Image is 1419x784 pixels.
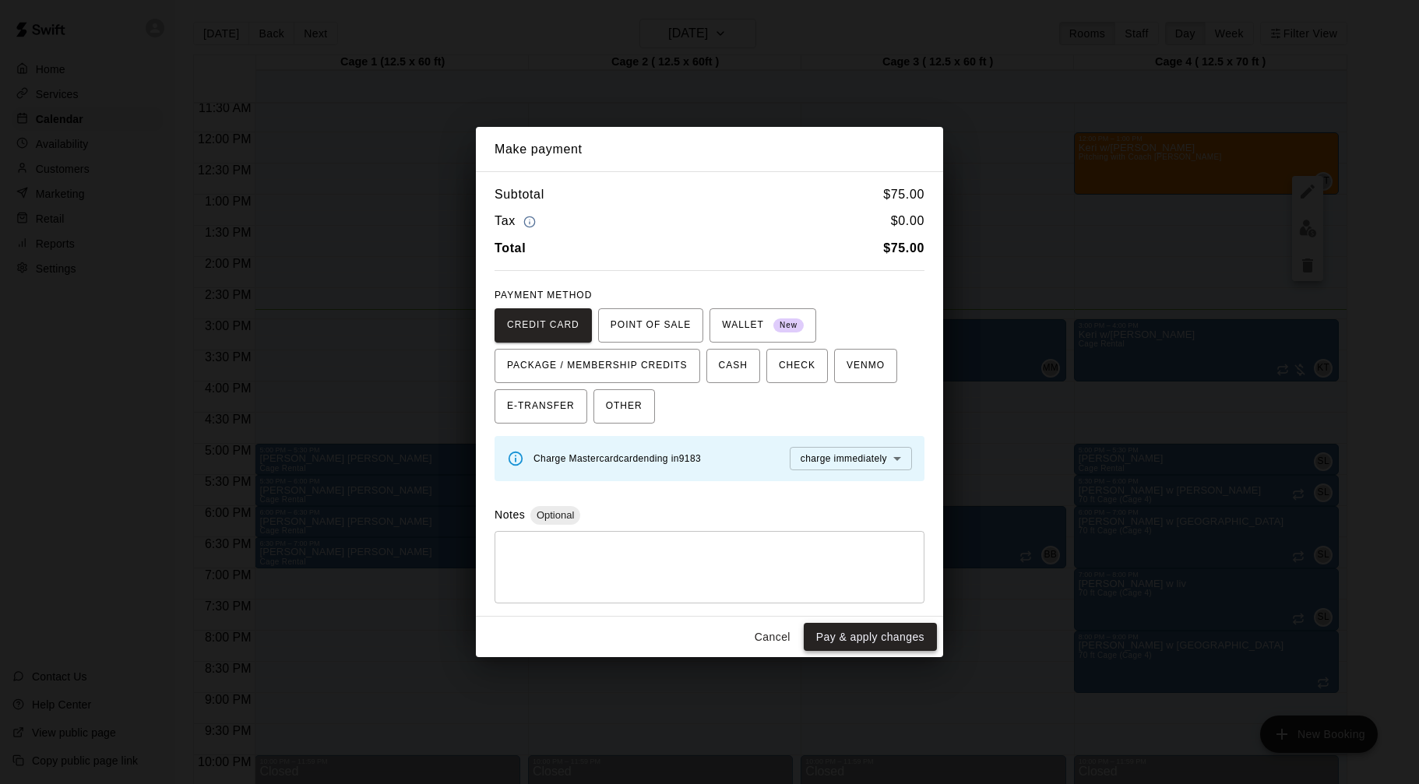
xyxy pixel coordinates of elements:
[801,453,887,464] span: charge immediately
[883,241,924,255] b: $ 75.00
[847,353,885,378] span: VENMO
[773,315,804,336] span: New
[598,308,703,343] button: POINT OF SALE
[476,127,943,172] h2: Make payment
[593,389,655,424] button: OTHER
[891,211,924,232] h6: $ 0.00
[709,308,816,343] button: WALLET New
[722,313,804,338] span: WALLET
[495,508,525,521] label: Notes
[495,241,526,255] b: Total
[748,623,798,652] button: Cancel
[834,349,897,383] button: VENMO
[495,211,540,232] h6: Tax
[804,623,937,652] button: Pay & apply changes
[495,185,544,205] h6: Subtotal
[507,313,579,338] span: CREDIT CARD
[507,353,688,378] span: PACKAGE / MEMBERSHIP CREDITS
[883,185,924,205] h6: $ 75.00
[611,313,691,338] span: POINT OF SALE
[766,349,828,383] button: CHECK
[507,394,575,419] span: E-TRANSFER
[533,453,701,464] span: Charge Mastercard card ending in 9183
[495,389,587,424] button: E-TRANSFER
[706,349,760,383] button: CASH
[606,394,643,419] span: OTHER
[495,308,592,343] button: CREDIT CARD
[719,353,748,378] span: CASH
[495,349,700,383] button: PACKAGE / MEMBERSHIP CREDITS
[495,290,592,301] span: PAYMENT METHOD
[530,509,580,521] span: Optional
[779,353,815,378] span: CHECK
